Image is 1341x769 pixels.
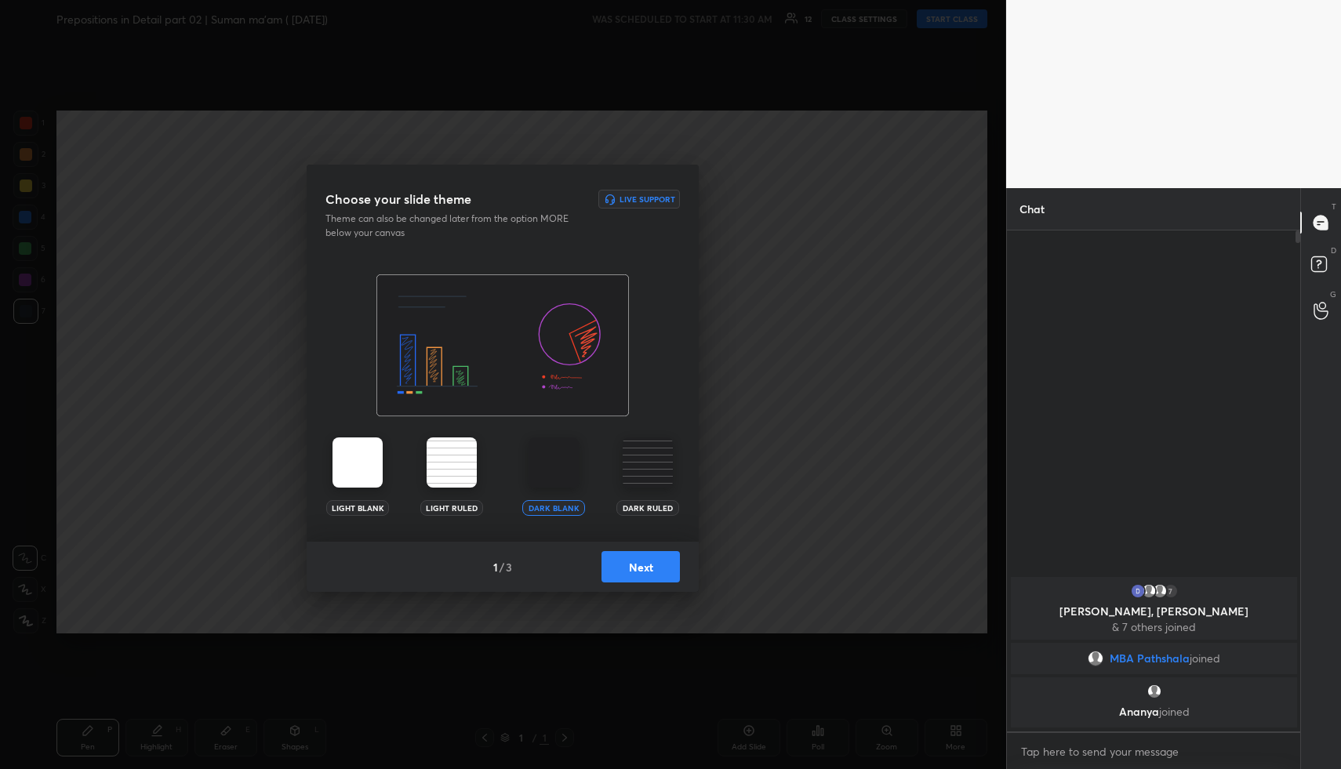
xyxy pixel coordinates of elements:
[427,437,477,488] img: lightRuledTheme.002cd57a.svg
[1020,706,1288,718] p: Ananya
[493,559,498,575] h4: 1
[326,500,389,516] div: Light Blank
[1332,201,1336,212] p: T
[601,551,680,582] button: Next
[620,195,675,203] h6: Live Support
[376,274,629,417] img: darkThemeBanner.f801bae7.svg
[1151,583,1167,599] img: default.png
[506,559,512,575] h4: 3
[623,437,673,488] img: darkRuledTheme.359fb5fd.svg
[1129,583,1145,599] img: thumbnail.jpg
[1331,245,1336,256] p: D
[1020,605,1288,618] p: [PERSON_NAME], [PERSON_NAME]
[1007,574,1301,731] div: grid
[1007,188,1057,230] p: Chat
[1190,652,1220,665] span: joined
[616,500,679,516] div: Dark Ruled
[325,190,471,209] h3: Choose your slide theme
[1020,621,1288,633] p: & 7 others joined
[1158,704,1189,719] span: joined
[1088,651,1103,666] img: default.png
[529,437,579,488] img: darkTheme.aa1caeba.svg
[522,500,585,516] div: Dark Blank
[500,559,504,575] h4: /
[1162,583,1178,599] div: 7
[420,500,483,516] div: Light Ruled
[1140,583,1156,599] img: default.png
[333,437,383,488] img: lightTheme.5bb83c5b.svg
[1146,684,1161,699] img: default.png
[1330,288,1336,300] p: G
[1110,652,1190,665] span: MBA Pathshala
[325,212,580,240] p: Theme can also be changed later from the option MORE below your canvas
